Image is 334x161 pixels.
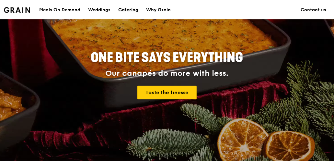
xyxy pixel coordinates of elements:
a: Catering [114,0,142,20]
div: Catering [118,0,138,20]
div: Our canapés do more with less. [54,69,280,78]
div: Weddings [88,0,110,20]
div: Why Grain [146,0,171,20]
img: Grain [4,7,30,13]
a: Taste the finesse [137,86,197,99]
span: ONE BITE SAYS EVERYTHING [91,50,243,65]
a: Contact us [297,0,330,20]
a: Why Grain [142,0,175,20]
div: Meals On Demand [39,0,80,20]
a: Weddings [84,0,114,20]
